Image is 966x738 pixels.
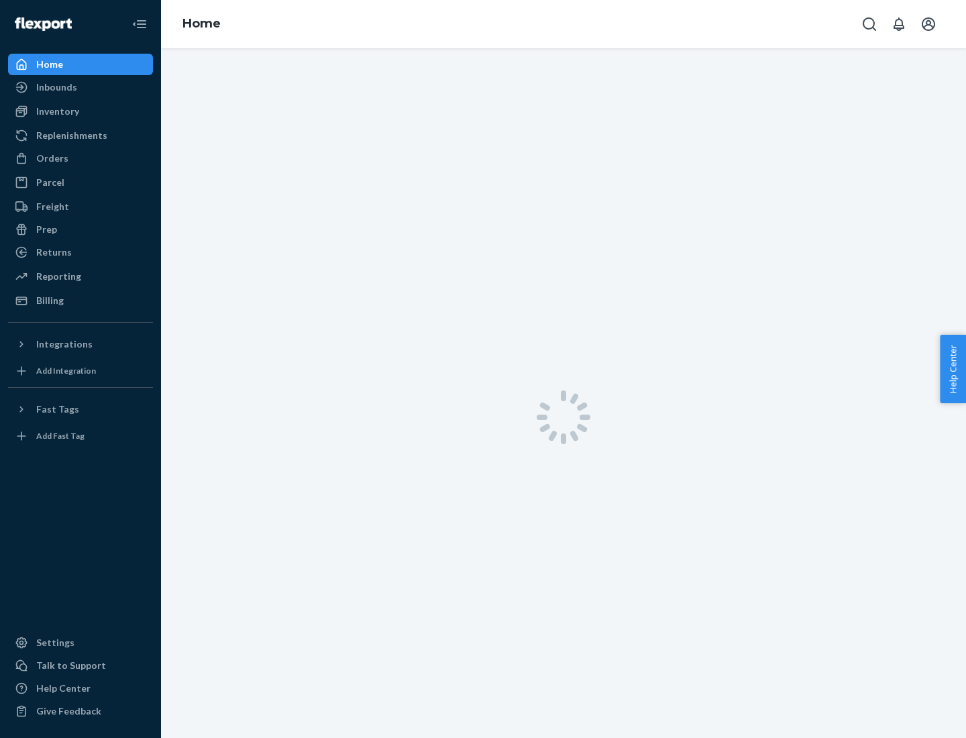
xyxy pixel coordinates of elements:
div: Fast Tags [36,403,79,416]
div: Reporting [36,270,81,283]
div: Add Fast Tag [36,430,85,441]
button: Close Navigation [126,11,153,38]
button: Help Center [940,335,966,403]
a: Home [8,54,153,75]
a: Parcel [8,172,153,193]
a: Returns [8,242,153,263]
a: Inbounds [8,76,153,98]
div: Orders [36,152,68,165]
div: Integrations [36,337,93,351]
a: Home [182,16,221,31]
div: Parcel [36,176,64,189]
a: Add Fast Tag [8,425,153,447]
button: Fast Tags [8,399,153,420]
a: Settings [8,632,153,653]
a: Prep [8,219,153,240]
a: Add Integration [8,360,153,382]
div: Returns [36,246,72,259]
div: Help Center [36,682,91,695]
a: Orders [8,148,153,169]
button: Open Search Box [856,11,883,38]
button: Give Feedback [8,700,153,722]
button: Talk to Support [8,655,153,676]
button: Integrations [8,333,153,355]
a: Reporting [8,266,153,287]
div: Add Integration [36,365,96,376]
button: Open account menu [915,11,942,38]
a: Help Center [8,678,153,699]
div: Give Feedback [36,704,101,718]
ol: breadcrumbs [172,5,231,44]
a: Freight [8,196,153,217]
div: Inventory [36,105,79,118]
div: Freight [36,200,69,213]
a: Inventory [8,101,153,122]
div: Replenishments [36,129,107,142]
div: Home [36,58,63,71]
div: Talk to Support [36,659,106,672]
div: Prep [36,223,57,236]
div: Settings [36,636,74,649]
a: Billing [8,290,153,311]
div: Billing [36,294,64,307]
a: Replenishments [8,125,153,146]
img: Flexport logo [15,17,72,31]
button: Open notifications [885,11,912,38]
div: Inbounds [36,81,77,94]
